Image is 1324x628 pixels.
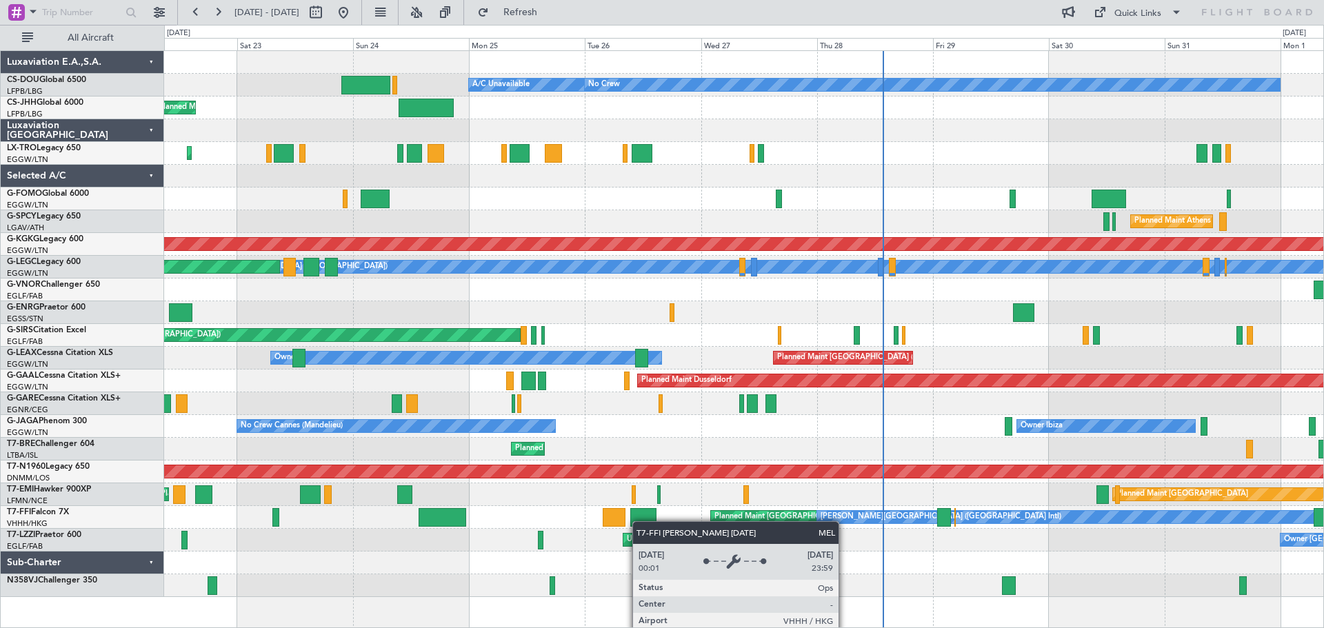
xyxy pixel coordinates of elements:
[1134,211,1293,232] div: Planned Maint Athens ([PERSON_NAME] Intl)
[7,223,44,233] a: LGAV/ATH
[7,281,100,289] a: G-VNORChallenger 650
[7,212,37,221] span: G-SPCY
[7,291,43,301] a: EGLF/FAB
[7,303,39,312] span: G-ENRG
[7,235,83,243] a: G-KGKGLegacy 600
[627,529,854,550] div: Unplanned Maint [GEOGRAPHIC_DATA] ([GEOGRAPHIC_DATA])
[167,28,190,39] div: [DATE]
[7,245,48,256] a: EGGW/LTN
[7,394,39,403] span: G-GARE
[7,485,91,494] a: T7-EMIHawker 900XP
[7,76,86,84] a: CS-DOUGlobal 6500
[36,33,146,43] span: All Aircraft
[7,349,37,357] span: G-LEAX
[7,359,48,369] a: EGGW/LTN
[1165,38,1281,50] div: Sun 31
[1283,28,1306,39] div: [DATE]
[7,394,121,403] a: G-GARECessna Citation XLS+
[7,109,43,119] a: LFPB/LBG
[7,463,46,471] span: T7-N1960
[7,86,43,97] a: LFPB/LBG
[121,38,237,50] div: Fri 22
[7,427,48,438] a: EGGW/LTN
[7,212,81,221] a: G-SPCYLegacy 650
[7,576,97,585] a: N358VJChallenger 350
[7,200,48,210] a: EGGW/LTN
[933,38,1049,50] div: Fri 29
[7,258,37,266] span: G-LEGC
[7,372,39,380] span: G-GAAL
[7,541,43,551] a: EGLF/FAB
[7,268,48,278] a: EGGW/LTN
[274,347,298,368] div: Owner
[1087,1,1189,23] button: Quick Links
[237,38,353,50] div: Sat 23
[492,8,550,17] span: Refresh
[7,440,94,448] a: T7-BREChallenger 604
[1021,416,1063,436] div: Owner Ibiza
[7,440,35,448] span: T7-BRE
[821,507,1061,527] div: [PERSON_NAME][GEOGRAPHIC_DATA] ([GEOGRAPHIC_DATA] Intl)
[7,99,37,107] span: CS-JHH
[7,508,31,516] span: T7-FFI
[714,507,945,527] div: Planned Maint [GEOGRAPHIC_DATA] ([GEOGRAPHIC_DATA] Intl)
[7,154,48,165] a: EGGW/LTN
[7,531,35,539] span: T7-LZZI
[7,508,69,516] a: T7-FFIFalcon 7X
[585,38,701,50] div: Tue 26
[7,76,39,84] span: CS-DOU
[471,1,554,23] button: Refresh
[7,450,38,460] a: LTBA/ISL
[641,370,732,391] div: Planned Maint Dusseldorf
[7,144,81,152] a: LX-TROLegacy 650
[1116,484,1248,505] div: Planned Maint [GEOGRAPHIC_DATA]
[777,347,994,368] div: Planned Maint [GEOGRAPHIC_DATA] ([GEOGRAPHIC_DATA])
[1049,38,1165,50] div: Sat 30
[7,326,86,334] a: G-SIRSCitation Excel
[7,303,86,312] a: G-ENRGPraetor 600
[7,473,50,483] a: DNMM/LOS
[7,99,83,107] a: CS-JHHGlobal 6000
[7,336,43,347] a: EGLF/FAB
[7,496,48,506] a: LFMN/NCE
[42,2,121,23] input: Trip Number
[7,281,41,289] span: G-VNOR
[7,326,33,334] span: G-SIRS
[353,38,469,50] div: Sun 24
[7,417,39,425] span: G-JAGA
[472,74,530,95] div: A/C Unavailable
[7,235,39,243] span: G-KGKG
[7,349,113,357] a: G-LEAXCessna Citation XLS
[7,382,48,392] a: EGGW/LTN
[234,6,299,19] span: [DATE] - [DATE]
[701,38,817,50] div: Wed 27
[7,405,48,415] a: EGNR/CEG
[817,38,933,50] div: Thu 28
[7,190,89,198] a: G-FOMOGlobal 6000
[7,531,81,539] a: T7-LZZIPraetor 600
[7,144,37,152] span: LX-TRO
[7,463,90,471] a: T7-N1960Legacy 650
[7,576,38,585] span: N358VJ
[7,417,87,425] a: G-JAGAPhenom 300
[469,38,585,50] div: Mon 25
[7,314,43,324] a: EGSS/STN
[7,190,42,198] span: G-FOMO
[7,485,34,494] span: T7-EMI
[515,438,681,459] div: Planned Maint Warsaw ([GEOGRAPHIC_DATA])
[241,416,343,436] div: No Crew Cannes (Mandelieu)
[7,518,48,529] a: VHHH/HKG
[588,74,620,95] div: No Crew
[7,258,81,266] a: G-LEGCLegacy 600
[15,27,150,49] button: All Aircraft
[7,372,121,380] a: G-GAALCessna Citation XLS+
[1114,7,1161,21] div: Quick Links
